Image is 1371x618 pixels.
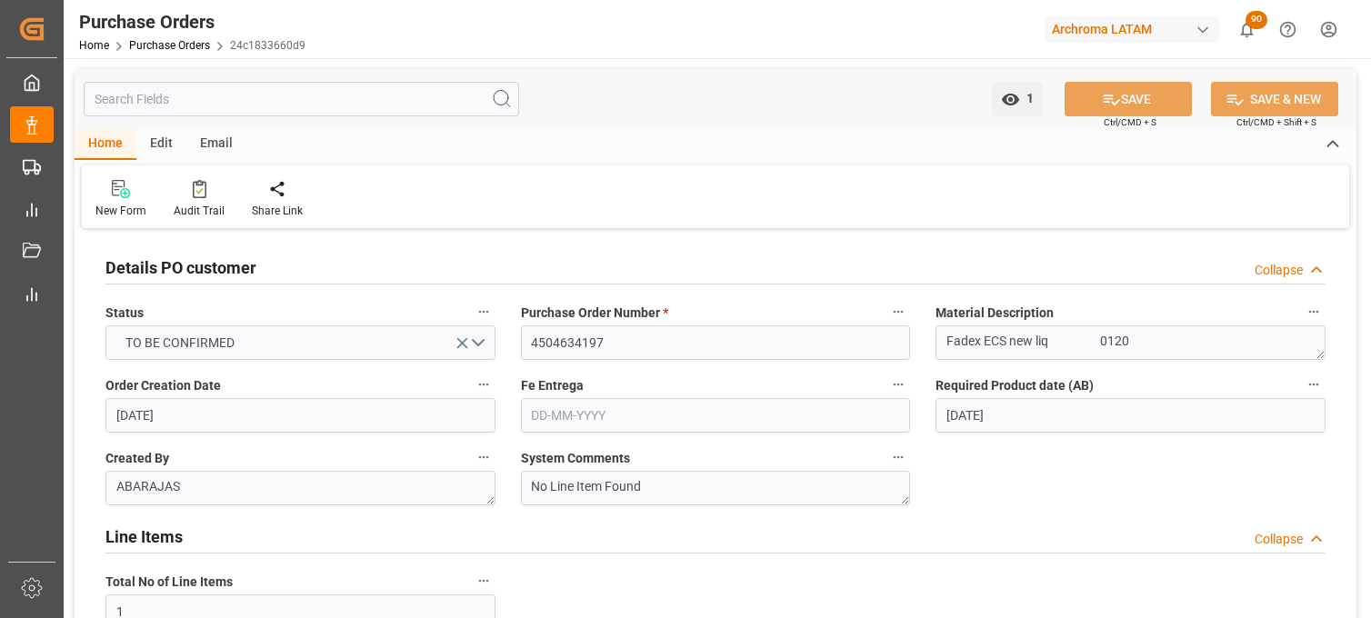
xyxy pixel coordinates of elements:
textarea: Fadex ECS new liq 0120 [936,325,1326,360]
span: Order Creation Date [105,376,221,395]
span: Created By [105,449,169,468]
input: DD-MM-YYYY [936,398,1326,433]
button: SAVE [1065,82,1192,116]
button: Total No of Line Items [472,569,495,593]
button: open menu [105,325,495,360]
div: Archroma LATAM [1045,16,1219,43]
button: Required Product date (AB) [1302,373,1326,396]
input: Search Fields [84,82,519,116]
div: Collapse [1255,261,1303,280]
textarea: ABARAJAS [105,471,495,505]
button: Created By [472,445,495,469]
button: show 90 new notifications [1226,9,1267,50]
button: Status [472,300,495,324]
span: Status [105,304,144,323]
button: Purchase Order Number * [886,300,910,324]
div: Email [186,129,246,160]
div: Home [75,129,136,160]
input: DD-MM-YYYY [521,398,911,433]
textarea: No Line Item Found [521,471,911,505]
div: Audit Trail [174,203,225,219]
div: Edit [136,129,186,160]
span: 90 [1246,11,1267,29]
button: Order Creation Date [472,373,495,396]
span: Purchase Order Number [521,304,668,323]
button: Fe Entrega [886,373,910,396]
h2: Line Items [105,524,183,549]
input: DD-MM-YYYY [105,398,495,433]
span: Required Product date (AB) [936,376,1094,395]
a: Home [79,39,109,52]
span: Material Description [936,304,1054,323]
span: 1 [1020,91,1034,105]
div: Collapse [1255,530,1303,549]
span: Total No of Line Items [105,573,233,592]
div: Purchase Orders [79,8,305,35]
div: New Form [95,203,146,219]
button: Material Description [1302,300,1326,324]
button: Archroma LATAM [1045,12,1226,46]
button: System Comments [886,445,910,469]
div: Share Link [252,203,303,219]
a: Purchase Orders [129,39,210,52]
span: Ctrl/CMD + Shift + S [1236,115,1316,129]
span: Ctrl/CMD + S [1104,115,1156,129]
button: Help Center [1267,9,1308,50]
button: SAVE & NEW [1211,82,1338,116]
span: System Comments [521,449,630,468]
span: Fe Entrega [521,376,584,395]
h2: Details PO customer [105,255,256,280]
button: open menu [992,82,1043,116]
span: TO BE CONFIRMED [116,334,244,353]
